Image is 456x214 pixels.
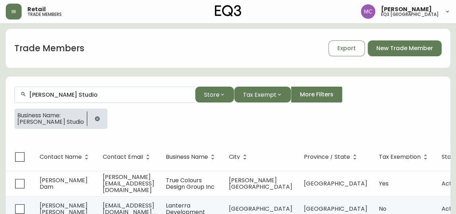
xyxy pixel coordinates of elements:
span: [PERSON_NAME] Dam [40,176,88,191]
span: [PERSON_NAME] Studio [17,119,84,125]
h5: trade members [27,12,62,17]
span: City [229,155,240,159]
button: More Filters [291,87,342,102]
span: Business Name [166,155,208,159]
span: No [379,205,386,213]
input: Search [29,91,189,98]
span: [GEOGRAPHIC_DATA] [304,205,367,213]
span: Business Name: [17,112,84,119]
button: Store [195,87,234,102]
button: New Trade Member [368,40,442,56]
span: Contact Name [40,154,91,160]
span: Contact Email [103,154,152,160]
span: [GEOGRAPHIC_DATA] [304,179,367,188]
span: New Trade Member [376,44,433,52]
span: Tax Exemption [379,155,421,159]
h5: eq3 [GEOGRAPHIC_DATA] [381,12,439,17]
span: [PERSON_NAME] [381,6,432,12]
span: Province / State [304,154,359,160]
span: City [229,154,249,160]
span: [PERSON_NAME][EMAIL_ADDRESS][DOMAIN_NAME] [103,173,154,194]
span: Retail [27,6,46,12]
img: logo [215,5,242,17]
button: Export [328,40,365,56]
span: Tax Exemption [379,154,430,160]
span: True Colours Design Group Inc [166,176,214,191]
span: Store [204,90,220,99]
span: Contact Email [103,155,143,159]
span: [GEOGRAPHIC_DATA] [229,205,292,213]
span: More Filters [300,91,333,99]
img: 6dbdb61c5655a9a555815750a11666cc [361,4,375,19]
h1: Trade Members [14,42,84,54]
span: Export [337,44,356,52]
span: [PERSON_NAME][GEOGRAPHIC_DATA] [229,176,292,191]
span: Province / State [304,155,350,159]
span: Business Name [166,154,217,160]
span: Contact Name [40,155,82,159]
span: Tax Exempt [243,90,276,99]
button: Tax Exempt [234,87,291,102]
span: Yes [379,179,389,188]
